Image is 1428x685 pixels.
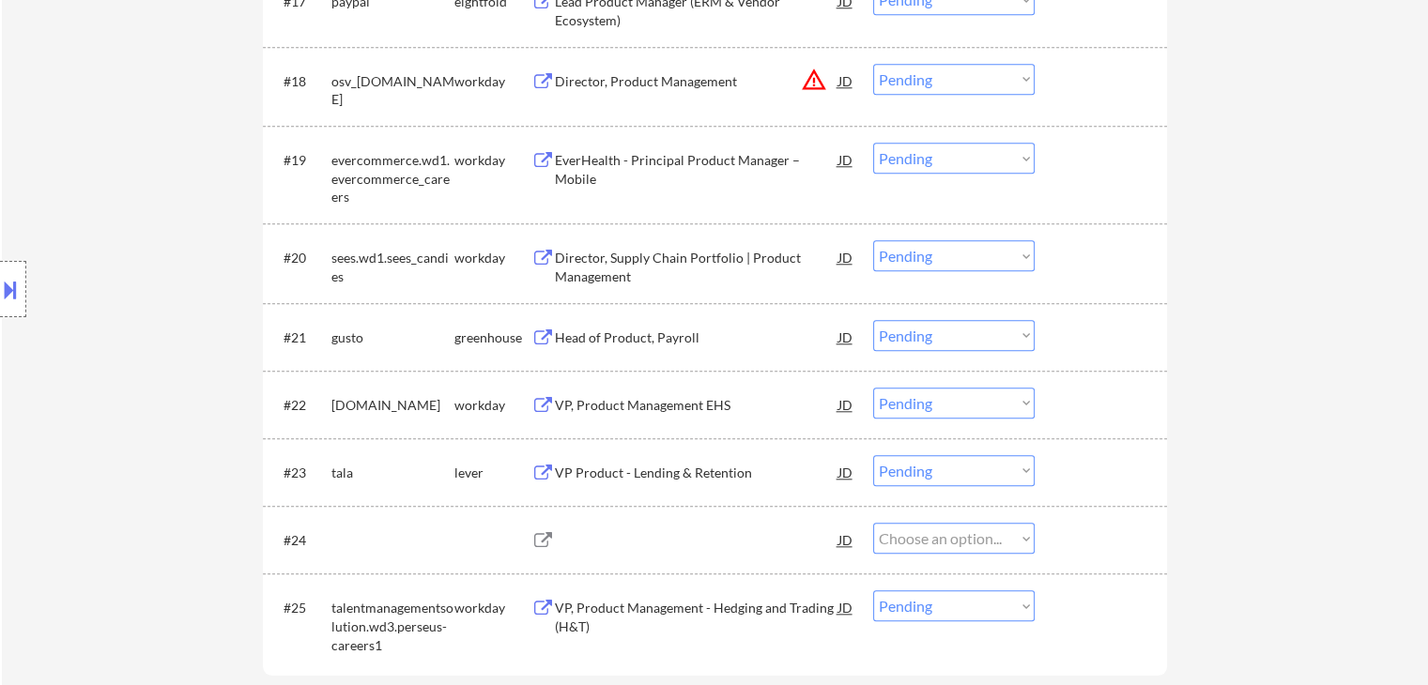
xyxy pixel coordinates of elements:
[837,523,855,556] div: JD
[555,249,838,285] div: Director, Supply Chain Portfolio | Product Management
[555,151,838,188] div: EverHealth - Principal Product Manager – Mobile
[801,67,827,93] button: warning_amber
[284,531,316,550] div: #24
[555,599,838,635] div: VP, Product Management - Hedging and Trading (H&T)
[331,328,454,347] div: gusto
[331,599,454,654] div: talentmanagementsolution.wd3.perseus-careers1
[454,72,531,91] div: workday
[837,64,855,98] div: JD
[331,151,454,206] div: evercommerce.wd1.evercommerce_careers
[555,464,838,482] div: VP Product - Lending & Retention
[284,464,316,482] div: #23
[454,396,531,415] div: workday
[555,396,838,415] div: VP, Product Management EHS
[837,590,855,624] div: JD
[331,72,454,109] div: osv_[DOMAIN_NAME]
[837,240,855,274] div: JD
[454,328,531,347] div: greenhouse
[555,328,838,347] div: Head of Product, Payroll
[837,455,855,489] div: JD
[331,464,454,482] div: tala
[284,599,316,617] div: #25
[454,599,531,617] div: workday
[837,320,855,354] div: JD
[284,72,316,91] div: #18
[454,464,531,482] div: lever
[331,396,454,415] div: [DOMAIN_NAME]
[454,249,531,267] div: workday
[331,249,454,285] div: sees.wd1.sees_candies
[837,388,855,421] div: JD
[837,143,855,176] div: JD
[454,151,531,170] div: workday
[555,72,838,91] div: Director, Product Management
